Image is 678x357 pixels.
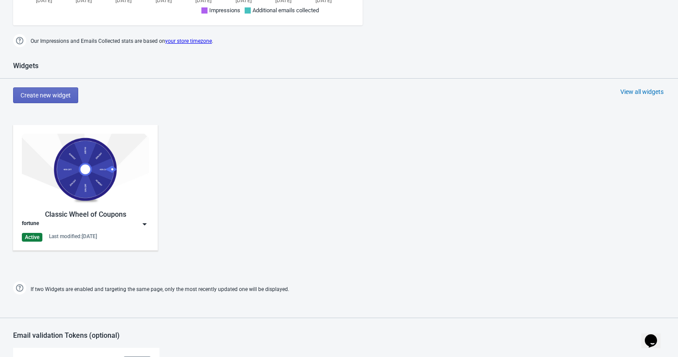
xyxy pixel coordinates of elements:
span: Additional emails collected [253,7,319,14]
img: classic_game.jpg [22,134,149,205]
a: your store timezone [165,38,212,44]
span: Create new widget [21,92,71,99]
div: fortune [22,220,39,229]
div: Active [22,233,42,242]
button: Create new widget [13,87,78,103]
div: View all widgets [620,87,664,96]
img: help.png [13,34,26,47]
img: help.png [13,281,26,295]
img: dropdown.png [140,220,149,229]
div: Last modified: [DATE] [49,233,97,240]
span: Our Impressions and Emails Collected stats are based on . [31,34,213,49]
div: Classic Wheel of Coupons [22,209,149,220]
span: Impressions [209,7,240,14]
iframe: chat widget [641,322,669,348]
span: If two Widgets are enabled and targeting the same page, only the most recently updated one will b... [31,282,289,297]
